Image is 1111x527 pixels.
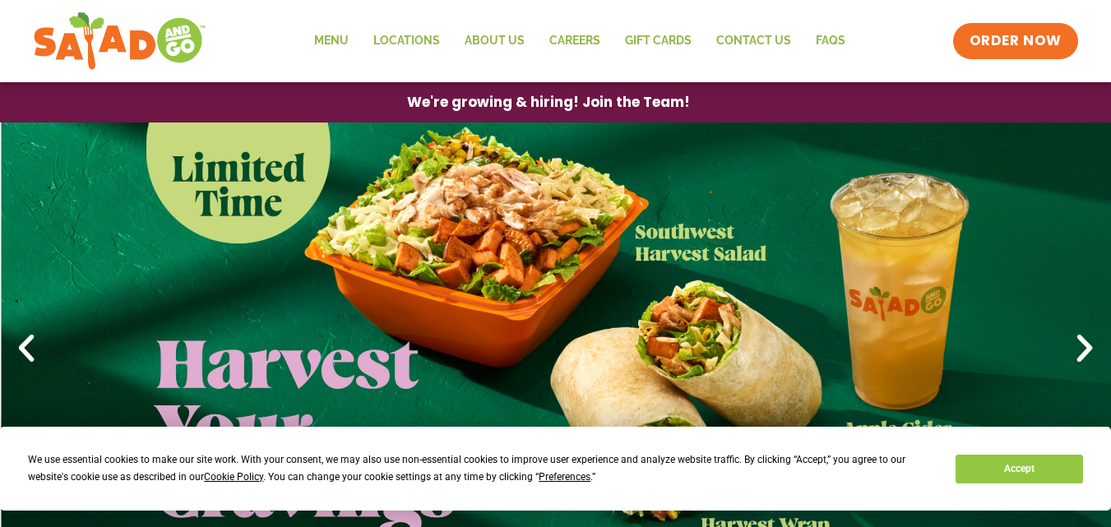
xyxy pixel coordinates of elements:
[613,22,704,60] a: GIFT CARDS
[953,23,1078,59] a: ORDER NOW
[33,8,206,74] img: new-SAG-logo-768×292
[8,331,44,367] div: Previous slide
[803,22,858,60] a: FAQs
[302,22,858,60] nav: Menu
[537,22,613,60] a: Careers
[539,471,590,483] span: Preferences
[452,22,537,60] a: About Us
[407,95,690,109] span: We're growing & hiring! Join the Team!
[704,22,803,60] a: Contact Us
[302,22,361,60] a: Menu
[382,83,715,122] a: We're growing & hiring! Join the Team!
[970,31,1062,51] span: ORDER NOW
[204,471,263,483] span: Cookie Policy
[1067,331,1103,367] div: Next slide
[361,22,452,60] a: Locations
[956,455,1082,483] button: Accept
[28,451,936,486] div: We use essential cookies to make our site work. With your consent, we may also use non-essential ...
